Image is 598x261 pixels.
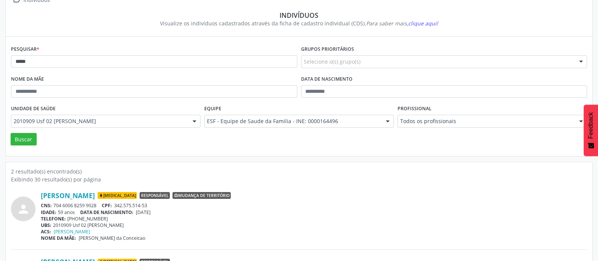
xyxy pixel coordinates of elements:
i: person [17,202,30,216]
div: Visualize os indivíduos cadastrados através da ficha de cadastro individual (CDS). [16,19,582,27]
div: 59 anos [41,209,587,216]
div: Exibindo 30 resultado(s) por página [11,175,587,183]
label: Grupos prioritários [301,44,354,55]
a: [PERSON_NAME] [54,228,90,235]
span: IDADE: [41,209,56,216]
span: TELEFONE: [41,216,66,222]
i: Para saber mais, [366,20,438,27]
div: 704 6006 8259 9028 [41,202,587,209]
a: [PERSON_NAME] [41,191,95,200]
span: Selecione o(s) grupo(s) [304,58,360,66]
span: CPF: [102,202,112,209]
span: ACS: [41,228,51,235]
span: CNS: [41,202,52,209]
span: ESF - Equipe de Saude da Familia - INE: 0000164496 [207,117,378,125]
span: DATA DE NASCIMENTO: [80,209,134,216]
label: Data de nascimento [301,73,353,85]
div: 2010909 Usf 02 [PERSON_NAME] [41,222,587,228]
span: 342.575.514-53 [114,202,147,209]
span: Mudança de território [172,192,231,199]
span: UBS: [41,222,51,228]
label: Equipe [204,103,221,115]
div: [PHONE_NUMBER] [41,216,587,222]
label: Nome da mãe [11,73,44,85]
label: Unidade de saúde [11,103,56,115]
div: 2 resultado(s) encontrado(s) [11,167,587,175]
button: Feedback - Mostrar pesquisa [584,105,598,156]
span: Responsável [140,192,170,199]
div: Indivíduos [16,11,582,19]
span: NOME DA MÃE: [41,235,76,241]
span: 2010909 Usf 02 [PERSON_NAME] [14,117,185,125]
span: [PERSON_NAME] da Conceicao [79,235,145,241]
label: Profissional [398,103,432,115]
span: [MEDICAL_DATA] [98,192,137,199]
span: Feedback [587,112,594,139]
span: Todos os profissionais [400,117,572,125]
button: Buscar [11,133,37,146]
span: [DATE] [136,209,151,216]
label: Pesquisar [11,44,39,55]
span: clique aqui! [408,20,438,27]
